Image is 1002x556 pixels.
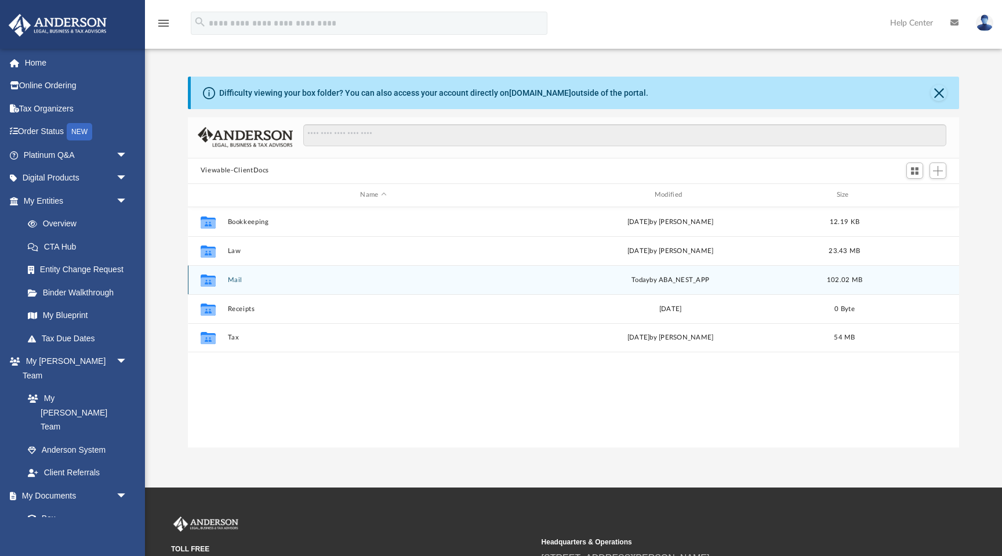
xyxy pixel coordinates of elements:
img: Anderson Advisors Platinum Portal [5,14,110,37]
button: Close [931,85,947,101]
a: Digital Productsarrow_drop_down [8,167,145,190]
span: arrow_drop_down [116,143,139,167]
div: [DATE] by [PERSON_NAME] [524,245,816,256]
a: Platinum Q&Aarrow_drop_down [8,143,145,167]
div: by ABA_NEST_APP [524,275,816,285]
small: Headquarters & Operations [542,537,904,547]
button: Viewable-ClientDocs [201,165,269,176]
span: arrow_drop_down [116,167,139,190]
a: My Blueprint [16,304,139,327]
span: 54 MB [834,334,855,341]
a: Anderson System [16,438,139,461]
div: id [193,190,222,200]
span: arrow_drop_down [116,484,139,508]
div: [DATE] [524,304,816,314]
a: Entity Change Request [16,258,145,281]
button: Tax [227,334,519,341]
div: id [873,190,954,200]
a: [DOMAIN_NAME] [509,88,571,98]
a: Home [8,51,145,74]
span: arrow_drop_down [116,189,139,213]
i: menu [157,16,170,30]
a: Client Referrals [16,461,139,485]
input: Search files and folders [303,124,947,146]
div: grid [188,207,959,448]
div: [DATE] by [PERSON_NAME] [524,216,816,227]
span: 102.02 MB [827,276,862,283]
a: My Documentsarrow_drop_down [8,484,139,507]
i: search [194,16,206,28]
img: Anderson Advisors Platinum Portal [171,517,241,532]
button: Bookkeeping [227,218,519,226]
button: Switch to Grid View [906,163,924,179]
span: today [631,276,649,283]
div: Modified [524,190,816,200]
a: Binder Walkthrough [16,281,145,304]
a: CTA Hub [16,235,145,258]
div: Name [227,190,519,200]
button: Mail [227,276,519,284]
small: TOLL FREE [171,544,533,554]
button: Law [227,247,519,255]
div: [DATE] by [PERSON_NAME] [524,333,816,343]
span: 0 Byte [834,305,855,312]
a: Box [16,507,133,530]
a: Tax Organizers [8,97,145,120]
span: 12.19 KB [830,218,859,225]
a: menu [157,22,170,30]
a: Overview [16,212,145,236]
a: My Entitiesarrow_drop_down [8,189,145,212]
a: My [PERSON_NAME] Team [16,387,133,439]
button: Add [930,163,947,179]
img: User Pic [976,15,993,31]
div: Size [821,190,867,200]
span: arrow_drop_down [116,350,139,374]
a: Online Ordering [8,74,145,98]
button: Receipts [227,305,519,313]
div: Difficulty viewing your box folder? You can also access your account directly on outside of the p... [219,87,648,99]
a: Tax Due Dates [16,327,145,350]
div: NEW [67,123,92,140]
span: 23.43 MB [829,247,860,254]
a: My [PERSON_NAME] Teamarrow_drop_down [8,350,139,387]
a: Order StatusNEW [8,120,145,144]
